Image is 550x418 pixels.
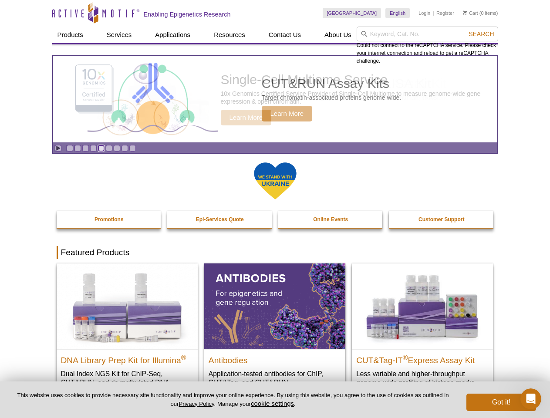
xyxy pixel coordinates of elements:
a: Promotions [57,211,162,228]
p: Application-tested antibodies for ChIP, CUT&Tag, and CUT&RUN. [209,369,341,387]
a: [GEOGRAPHIC_DATA] [323,8,381,18]
a: Go to slide 9 [129,145,136,152]
a: DNA Library Prep Kit for Illumina DNA Library Prep Kit for Illumina® Dual Index NGS Kit for ChIP-... [57,263,198,404]
a: Login [418,10,430,16]
strong: Promotions [94,216,124,222]
p: This website uses cookies to provide necessary site functionality and improve your online experie... [14,391,452,408]
button: Search [466,30,496,38]
a: Go to slide 5 [98,145,105,152]
img: CUT&Tag-IT® Express Assay Kit [352,263,493,349]
button: Got it! [466,394,536,411]
strong: Customer Support [418,216,464,222]
strong: Epi-Services Quote [196,216,244,222]
h2: DNA Library Prep Kit for Illumina [61,352,193,365]
h2: Featured Products [57,246,494,259]
a: Go to slide 7 [114,145,120,152]
img: Your Cart [463,10,467,15]
a: Applications [150,27,196,43]
h2: CUT&Tag-IT Express Assay Kit [356,352,489,365]
a: English [385,8,410,18]
iframe: Intercom live chat [520,388,541,409]
sup: ® [403,354,408,361]
input: Keyword, Cat. No. [357,27,498,41]
a: Go to slide 4 [90,145,97,152]
a: Epi-Services Quote [167,211,273,228]
a: Go to slide 8 [121,145,128,152]
a: Go to slide 6 [106,145,112,152]
a: Online Events [278,211,384,228]
h2: Antibodies [209,352,341,365]
img: We Stand With Ukraine [253,162,297,200]
p: Dual Index NGS Kit for ChIP-Seq, CUT&RUN, and ds methylated DNA assays. [61,369,193,396]
li: (0 items) [463,8,498,18]
a: Products [52,27,88,43]
a: Privacy Policy [179,401,214,407]
img: DNA Library Prep Kit for Illumina [57,263,198,349]
sup: ® [181,354,186,361]
a: CUT&Tag-IT® Express Assay Kit CUT&Tag-IT®Express Assay Kit Less variable and higher-throughput ge... [352,263,493,395]
button: cookie settings [251,400,294,407]
a: About Us [319,27,357,43]
a: All Antibodies Antibodies Application-tested antibodies for ChIP, CUT&Tag, and CUT&RUN. [204,263,345,395]
img: All Antibodies [204,263,345,349]
span: Search [469,30,494,37]
h2: Enabling Epigenetics Research [144,10,231,18]
a: Go to slide 2 [74,145,81,152]
li: | [433,8,434,18]
a: Customer Support [389,211,494,228]
a: Resources [209,27,250,43]
div: Could not connect to the reCAPTCHA service. Please check your internet connection and reload to g... [357,27,498,65]
p: Less variable and higher-throughput genome-wide profiling of histone marks​. [356,369,489,387]
a: Go to slide 3 [82,145,89,152]
a: Contact Us [263,27,306,43]
strong: Online Events [313,216,348,222]
a: Cart [463,10,478,16]
a: Register [436,10,454,16]
a: Services [101,27,137,43]
a: Go to slide 1 [67,145,73,152]
a: Toggle autoplay [55,145,61,152]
